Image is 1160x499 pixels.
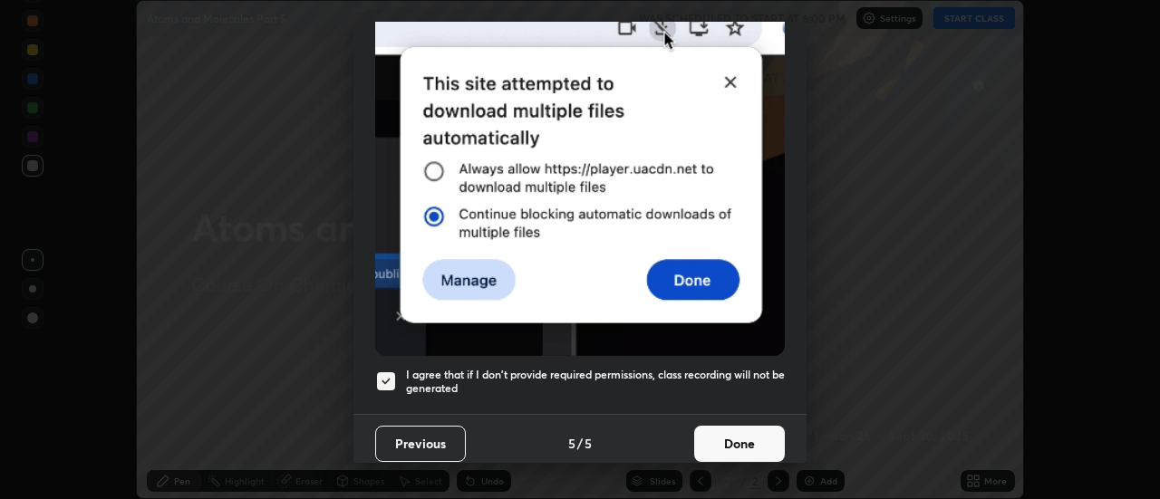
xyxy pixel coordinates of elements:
h4: 5 [568,434,575,453]
h4: / [577,434,583,453]
button: Previous [375,426,466,462]
button: Done [694,426,785,462]
h5: I agree that if I don't provide required permissions, class recording will not be generated [406,368,785,396]
h4: 5 [585,434,592,453]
